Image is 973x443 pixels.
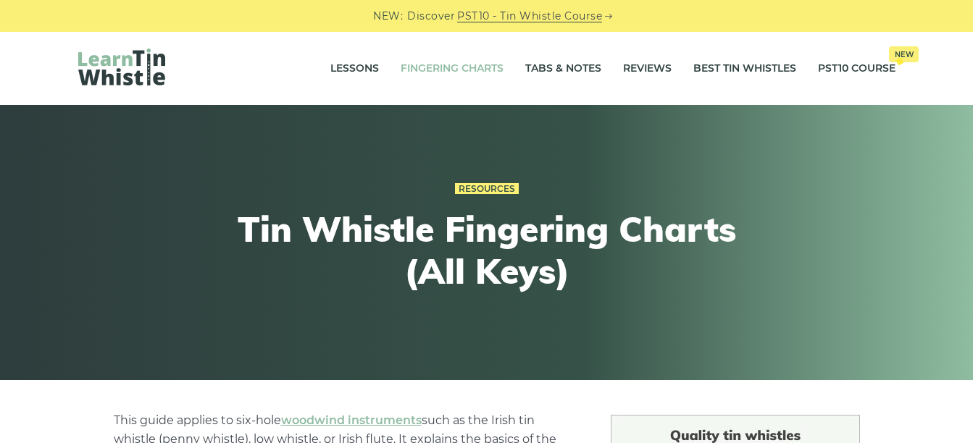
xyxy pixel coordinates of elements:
a: Tabs & Notes [525,51,601,87]
a: Resources [455,183,519,195]
h1: Tin Whistle Fingering Charts (All Keys) [220,208,753,292]
img: LearnTinWhistle.com [78,48,165,85]
a: Best Tin Whistles [693,51,796,87]
a: Reviews [623,51,672,87]
a: Lessons [330,51,379,87]
span: New [889,46,919,62]
a: woodwind instruments [281,413,422,427]
a: Fingering Charts [401,51,504,87]
a: PST10 CourseNew [818,51,895,87]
